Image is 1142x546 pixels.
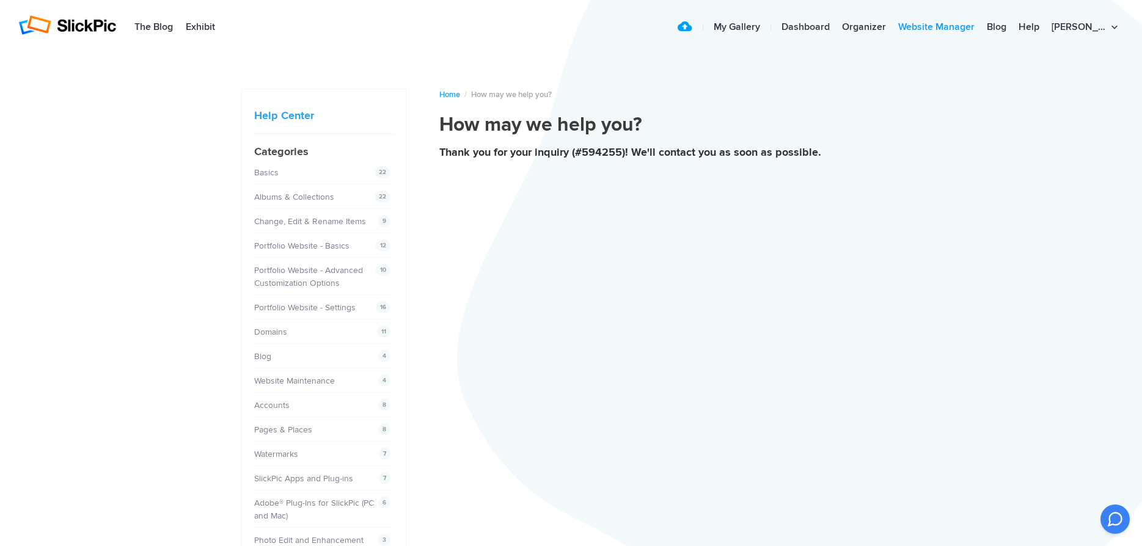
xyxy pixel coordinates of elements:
a: Watermarks [254,449,298,459]
span: 6 [378,497,390,509]
span: How may we help you? [471,90,552,100]
span: 4 [378,374,390,387]
span: 11 [377,326,390,338]
span: 8 [378,423,390,435]
h1: How may we help you? [439,113,901,137]
span: / [464,90,467,100]
a: Pages & Places [254,424,312,435]
a: Portfolio Website - Settings [254,302,356,313]
a: Adobe® Plug-Ins for SlickPic (PC and Mac) [254,498,374,521]
h4: Categories [254,144,393,160]
span: 9 [378,215,390,227]
span: 3 [378,534,390,546]
span: 22 [375,191,390,203]
a: SlickPic Apps and Plug-ins [254,473,353,484]
a: Blog [254,351,271,362]
span: 16 [376,301,390,313]
a: Home [439,90,460,100]
a: Portfolio Website - Advanced Customization Options [254,265,363,288]
a: Domains [254,327,287,337]
a: Basics [254,167,279,178]
a: Change, Edit & Rename Items [254,216,366,227]
a: Albums & Collections [254,192,334,202]
a: Photo Edit and Enhancement [254,535,364,545]
div: Thank you for your inquiry (#594255)! We'll contact you as soon as possible. [439,147,901,157]
a: Portfolio Website - Basics [254,241,350,251]
a: Accounts [254,400,290,410]
a: Help Center [254,109,314,122]
span: 7 [379,472,390,484]
span: 4 [378,350,390,362]
button: Thank you for your inquiry (#594255)! We'll contact you as soon as possible. [439,147,901,169]
span: 10 [376,264,390,276]
a: Website Maintenance [254,376,335,386]
span: 22 [375,166,390,178]
span: 7 [379,448,390,460]
span: 8 [378,399,390,411]
span: 12 [376,239,390,252]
